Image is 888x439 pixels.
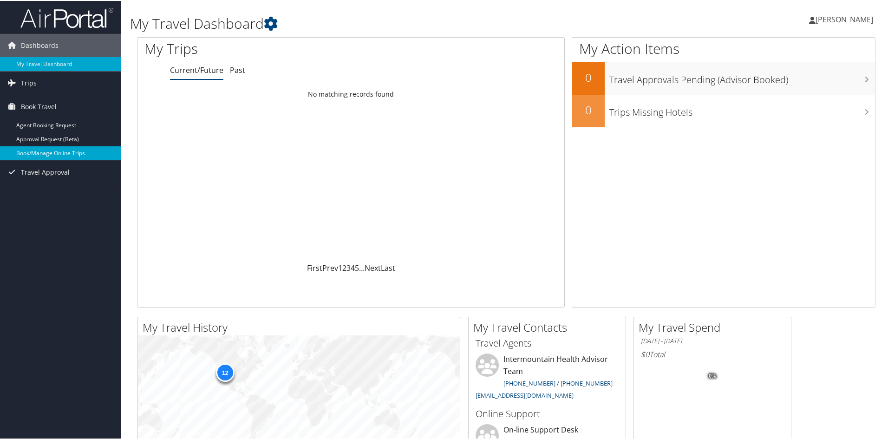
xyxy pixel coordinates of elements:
[21,160,70,183] span: Travel Approval
[21,94,57,118] span: Book Travel
[641,348,784,359] h6: Total
[21,71,37,94] span: Trips
[170,64,223,74] a: Current/Future
[572,94,875,126] a: 0Trips Missing Hotels
[137,85,564,102] td: No matching records found
[476,406,619,419] h3: Online Support
[346,262,351,272] a: 3
[338,262,342,272] a: 1
[381,262,395,272] a: Last
[130,13,632,33] h1: My Travel Dashboard
[143,319,460,334] h2: My Travel History
[641,336,784,345] h6: [DATE] - [DATE]
[641,348,649,359] span: $0
[572,38,875,58] h1: My Action Items
[473,319,626,334] h2: My Travel Contacts
[572,61,875,94] a: 0Travel Approvals Pending (Advisor Booked)
[476,390,574,399] a: [EMAIL_ADDRESS][DOMAIN_NAME]
[365,262,381,272] a: Next
[351,262,355,272] a: 4
[639,319,791,334] h2: My Travel Spend
[215,362,234,381] div: 12
[21,33,59,56] span: Dashboards
[230,64,245,74] a: Past
[359,262,365,272] span: …
[609,68,875,85] h3: Travel Approvals Pending (Advisor Booked)
[322,262,338,272] a: Prev
[816,13,873,24] span: [PERSON_NAME]
[572,101,605,117] h2: 0
[355,262,359,272] a: 5
[503,378,613,387] a: [PHONE_NUMBER] / [PHONE_NUMBER]
[476,336,619,349] h3: Travel Agents
[609,100,875,118] h3: Trips Missing Hotels
[307,262,322,272] a: First
[20,6,113,28] img: airportal-logo.png
[572,69,605,85] h2: 0
[342,262,346,272] a: 2
[709,373,716,378] tspan: 0%
[471,353,623,402] li: Intermountain Health Advisor Team
[144,38,379,58] h1: My Trips
[809,5,882,33] a: [PERSON_NAME]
